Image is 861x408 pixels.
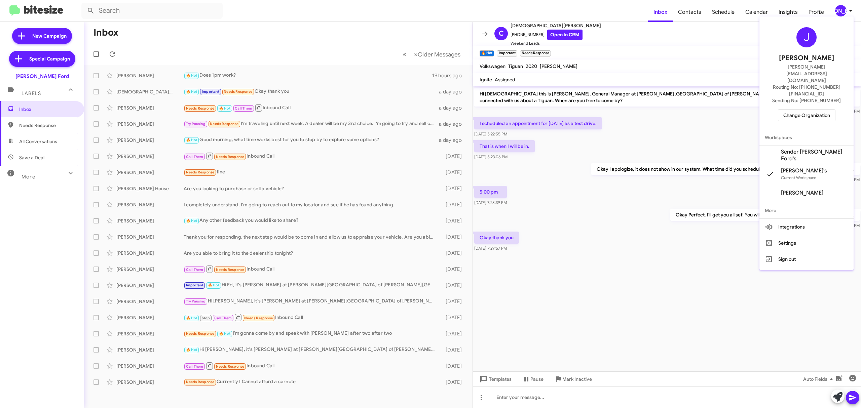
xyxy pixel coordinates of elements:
button: Settings [759,235,854,251]
span: [PERSON_NAME][EMAIL_ADDRESS][DOMAIN_NAME] [768,64,846,84]
button: Sign out [759,251,854,267]
button: Integrations [759,219,854,235]
div: J [796,27,817,47]
span: [PERSON_NAME] [781,190,823,196]
span: Change Organization [783,110,830,121]
span: Routing No: [PHONE_NUMBER][FINANCIAL_ID] [768,84,846,97]
span: [PERSON_NAME] [779,53,834,64]
span: Workspaces [759,129,854,146]
span: Sender [PERSON_NAME] Ford's [781,149,848,162]
span: Sending No: [PHONE_NUMBER] [772,97,841,104]
span: More [759,202,854,218]
button: Change Organization [778,109,835,121]
span: Current Workspace [781,175,816,180]
span: [PERSON_NAME]'s [781,167,827,174]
